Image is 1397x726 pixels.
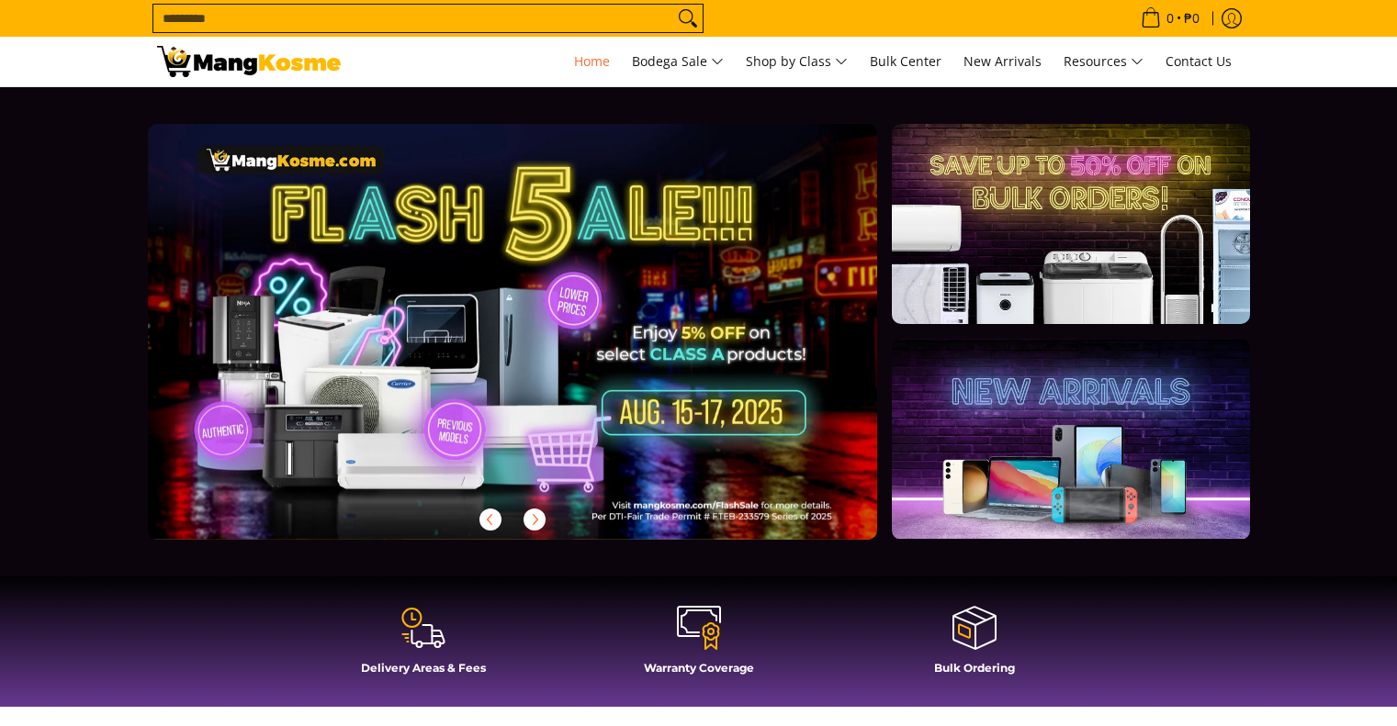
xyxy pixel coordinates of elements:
a: Shop by Class [737,37,857,86]
span: Bodega Sale [632,50,724,73]
span: New Arrivals [963,52,1042,70]
span: • [1135,8,1205,28]
img: Mang Kosme: Your Home Appliances Warehouse Sale Partner! [157,46,341,77]
span: Shop by Class [746,50,848,73]
a: Delivery Areas & Fees [295,604,552,688]
nav: Main Menu [359,37,1241,86]
span: 0 [1164,12,1177,25]
h4: Delivery Areas & Fees [295,661,552,675]
a: Resources [1054,37,1153,86]
a: Warranty Coverage [570,604,828,688]
a: Home [565,37,619,86]
span: Contact Us [1166,52,1232,70]
a: New Arrivals [954,37,1051,86]
a: Bulk Ordering [846,604,1103,688]
a: Contact Us [1156,37,1241,86]
a: Bulk Center [861,37,951,86]
h4: Warranty Coverage [570,661,828,675]
span: Resources [1064,50,1144,73]
button: Previous [470,499,511,540]
span: ₱0 [1181,12,1202,25]
a: Bodega Sale [623,37,733,86]
span: Bulk Center [870,52,941,70]
button: Next [514,499,555,540]
h4: Bulk Ordering [846,661,1103,675]
a: More [148,124,937,569]
button: Search [673,5,703,32]
span: Home [574,52,610,70]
